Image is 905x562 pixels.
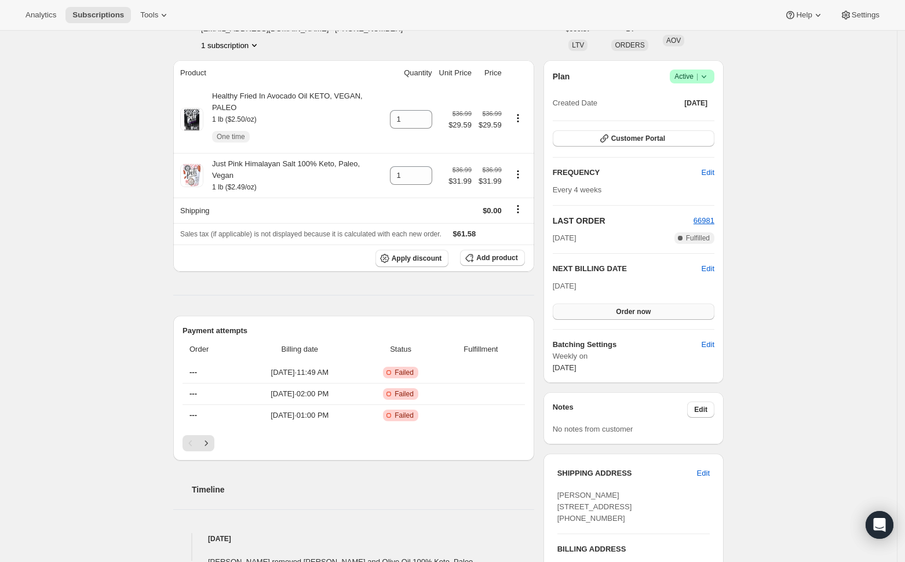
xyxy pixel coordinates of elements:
[242,410,358,421] span: [DATE] · 01:00 PM
[19,7,63,23] button: Analytics
[553,71,570,82] h2: Plan
[173,60,386,86] th: Product
[475,60,505,86] th: Price
[553,232,576,244] span: [DATE]
[694,216,714,225] a: 66981
[553,215,694,227] h2: LAST ORDER
[553,351,714,362] span: Weekly on
[242,388,358,400] span: [DATE] · 02:00 PM
[697,468,710,479] span: Edit
[217,132,245,141] span: One time
[833,7,886,23] button: Settings
[212,183,257,191] small: 1 lb ($2.49/oz)
[460,250,524,266] button: Add product
[448,119,472,131] span: $29.59
[553,130,714,147] button: Customer Portal
[479,119,502,131] span: $29.59
[476,253,517,262] span: Add product
[666,37,681,45] span: AOV
[483,166,502,173] small: $36.99
[702,263,714,275] button: Edit
[694,215,714,227] button: 66981
[183,337,239,362] th: Order
[436,60,475,86] th: Unit Price
[242,367,358,378] span: [DATE] · 11:49 AM
[483,110,502,117] small: $36.99
[553,185,602,194] span: Every 4 weeks
[553,425,633,433] span: No notes from customer
[444,344,518,355] span: Fulfillment
[140,10,158,20] span: Tools
[483,206,502,215] span: $0.00
[695,335,721,354] button: Edit
[203,158,383,193] div: Just Pink Himalayan Salt 100% Keto, Paleo, Vegan
[553,167,702,178] h2: FREQUENCY
[684,98,707,108] span: [DATE]
[553,402,688,418] h3: Notes
[203,90,383,148] div: Healthy Fried In Avocado Oil KETO, VEGAN, PALEO
[180,230,441,238] span: Sales tax (if applicable) is not displayed because it is calculated with each new order.
[553,339,702,351] h6: Batching Settings
[183,435,525,451] nav: Pagination
[375,250,449,267] button: Apply discount
[189,368,197,377] span: ---
[686,233,710,243] span: Fulfilled
[695,163,721,182] button: Edit
[696,72,698,81] span: |
[189,389,197,398] span: ---
[448,176,472,187] span: $31.99
[687,402,714,418] button: Edit
[364,344,437,355] span: Status
[553,363,576,372] span: [DATE]
[611,134,665,143] span: Customer Portal
[452,166,472,173] small: $36.99
[616,307,651,316] span: Order now
[702,167,714,178] span: Edit
[183,325,525,337] h2: Payment attempts
[201,39,260,51] button: Product actions
[212,115,257,123] small: 1 lb ($2.50/oz)
[694,405,707,414] span: Edit
[509,203,527,216] button: Shipping actions
[796,10,812,20] span: Help
[189,411,197,419] span: ---
[674,71,710,82] span: Active
[392,254,442,263] span: Apply discount
[553,263,702,275] h2: NEXT BILLING DATE
[386,60,436,86] th: Quantity
[242,344,358,355] span: Billing date
[553,282,576,290] span: [DATE]
[572,41,584,49] span: LTV
[198,435,214,451] button: Next
[395,389,414,399] span: Failed
[866,511,893,539] div: Open Intercom Messenger
[173,533,534,545] h4: [DATE]
[557,468,697,479] h3: SHIPPING ADDRESS
[25,10,56,20] span: Analytics
[557,543,710,555] h3: BILLING ADDRESS
[395,368,414,377] span: Failed
[778,7,830,23] button: Help
[852,10,880,20] span: Settings
[395,411,414,420] span: Failed
[133,7,177,23] button: Tools
[192,484,534,495] h2: Timeline
[553,304,714,320] button: Order now
[509,112,527,125] button: Product actions
[173,198,386,223] th: Shipping
[479,176,502,187] span: $31.99
[452,110,472,117] small: $36.99
[702,339,714,351] span: Edit
[509,168,527,181] button: Product actions
[557,491,632,523] span: [PERSON_NAME] [STREET_ADDRESS] [PHONE_NUMBER]
[615,41,644,49] span: ORDERS
[72,10,124,20] span: Subscriptions
[65,7,131,23] button: Subscriptions
[690,464,717,483] button: Edit
[553,97,597,109] span: Created Date
[453,229,476,238] span: $61.58
[677,95,714,111] button: [DATE]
